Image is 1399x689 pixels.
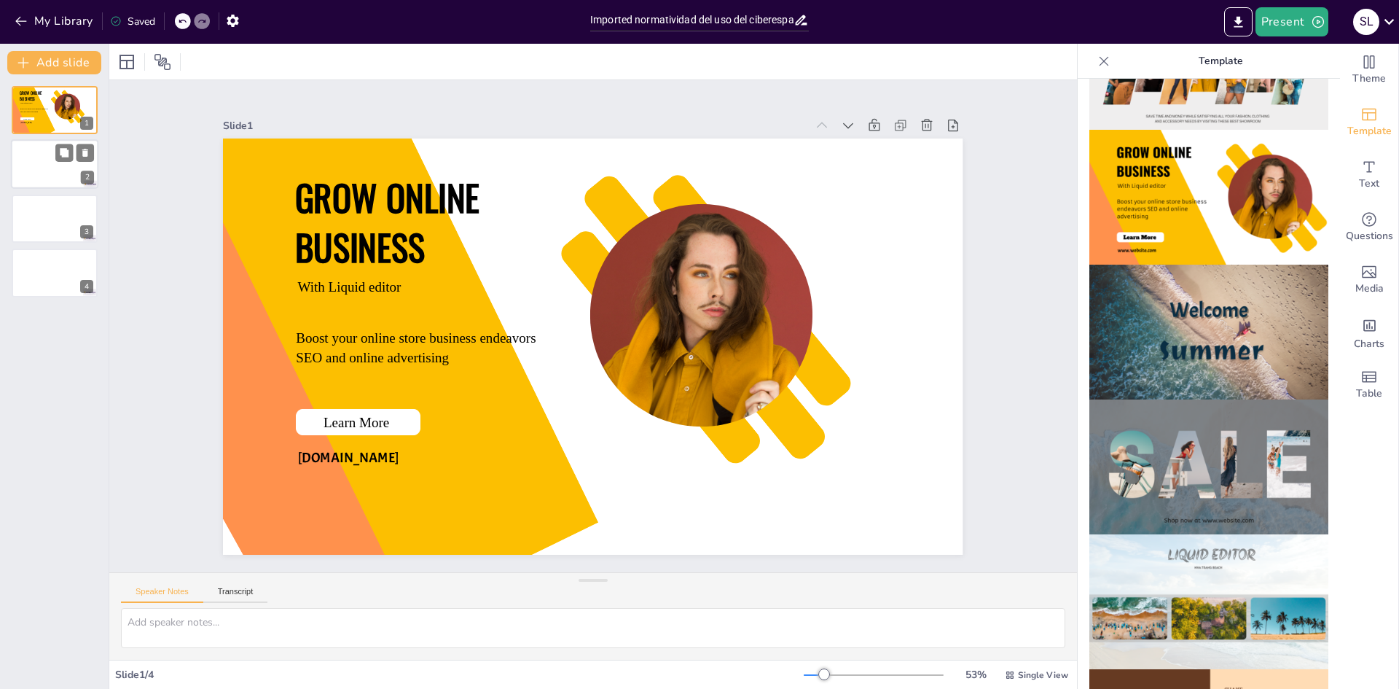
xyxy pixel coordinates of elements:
p: Template [1116,44,1325,79]
button: Export to PowerPoint [1224,7,1253,36]
div: 53 % [958,668,993,682]
button: Duplicate Slide [55,144,73,162]
button: S L [1353,7,1379,36]
div: Slide 1 / 4 [115,668,804,682]
span: Learn More [23,118,31,120]
div: Add ready made slides [1340,96,1398,149]
span: Theme [1352,71,1386,87]
div: Add charts and graphs [1340,306,1398,359]
div: Saved [110,15,155,28]
span: Table [1356,386,1382,402]
span: Questions [1346,228,1393,244]
div: 4 [80,280,93,293]
input: Insert title [590,9,793,31]
div: Add a table [1340,359,1398,411]
span: Position [154,53,171,71]
span: Media [1355,281,1384,297]
div: 4 [12,249,98,297]
div: 1 [12,86,98,134]
div: Get real-time input from your audience [1340,201,1398,254]
div: 1 [80,117,93,130]
span: Text [1359,176,1379,192]
span: With Liquid editor [303,249,407,275]
img: thumb-6.png [1089,400,1328,534]
div: Change the overall theme [1340,44,1398,96]
span: Single View [1018,669,1068,681]
span: Boost your online store business endeavors SEO and online advertising [20,109,48,113]
span: With Liquid editor [20,102,33,104]
span: [DOMAIN_NAME] [285,417,387,445]
div: Layout [115,50,138,74]
button: Transcript [203,587,268,603]
img: thumb-5.png [1089,265,1328,400]
span: GROW ONLINE BUSINESS [20,90,41,101]
button: Add slide [7,51,101,74]
button: Present [1255,7,1328,36]
div: 2 [81,171,94,184]
span: Charts [1354,336,1384,352]
span: GROW ONLINE BUSINESS [302,141,497,256]
span: Learn More [314,386,381,409]
div: Add images, graphics, shapes or video [1340,254,1398,306]
div: 2 [11,140,98,190]
div: Add text boxes [1340,149,1398,201]
div: S L [1353,9,1379,35]
img: thumb-7.png [1089,534,1328,669]
span: Template [1347,123,1392,139]
button: Speaker Notes [121,587,203,603]
button: My Library [11,9,99,33]
div: Slide 1 [246,81,826,156]
div: 3 [12,195,98,243]
div: 3 [80,225,93,238]
span: [DOMAIN_NAME] [20,122,32,124]
button: Delete Slide [77,144,94,162]
span: Boost your online store business endeavors SEO and online advertising [294,300,536,351]
img: thumb-4.png [1089,130,1328,265]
